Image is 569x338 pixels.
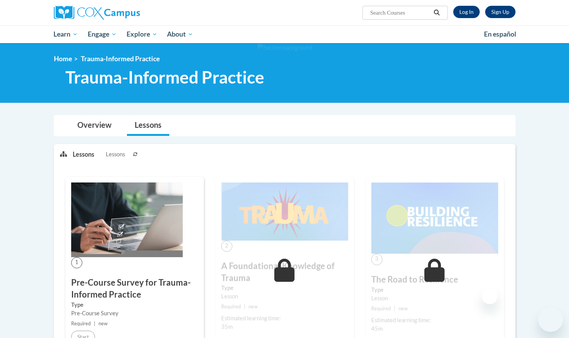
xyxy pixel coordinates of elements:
a: Learn [49,25,83,43]
a: Log In [453,6,480,18]
span: new [399,306,408,311]
span: 35m [221,323,233,330]
img: Course Image [71,182,183,257]
p: Lessons [73,150,94,159]
span: Required [371,306,391,311]
span: | [244,304,245,310]
div: Pre-Course Survey [71,309,198,318]
span: Trauma-Informed Practice [65,67,264,87]
a: Home [54,55,72,63]
img: Course Image [221,182,348,241]
h3: Pre-Course Survey for Trauma-Informed Practice [71,277,198,301]
div: Estimated learning time: [221,314,348,323]
h3: The Road to Resilience [371,274,498,286]
a: Register [485,6,516,18]
label: Type [371,286,498,294]
span: About [167,30,193,39]
a: Overview [70,115,119,136]
a: En español [479,26,521,42]
span: Lessons [106,150,125,159]
span: | [94,321,95,326]
span: Required [221,304,241,310]
span: new [98,321,108,326]
span: 2 [221,241,232,252]
a: Engage [83,25,122,43]
div: Main menu [42,25,527,43]
input: Search Courses [369,8,431,17]
a: About [162,25,198,43]
h3: A Foundational Knowledge of Trauma [221,260,348,284]
div: Lesson [371,294,498,303]
span: 3 [371,254,382,265]
iframe: Button to launch messaging window [538,307,563,332]
span: Required [71,321,91,326]
img: Course Image [371,182,498,254]
img: Cox Campus [54,6,140,20]
a: Lessons [127,115,169,136]
span: Learn [53,30,78,39]
label: Type [221,284,348,292]
label: Type [71,301,198,309]
span: Engage [88,30,117,39]
span: 45m [371,325,383,332]
div: Estimated learning time: [371,316,498,325]
span: 1 [71,257,82,268]
iframe: Close message [482,289,497,304]
span: En español [484,30,516,38]
a: Cox Campus [54,6,200,20]
div: Lesson [221,292,348,301]
span: Explore [127,30,157,39]
span: Trauma-Informed Practice [81,55,160,63]
span: | [394,306,395,311]
button: Search [431,8,442,17]
a: Explore [122,25,162,43]
span: new [249,304,258,310]
img: Section background [257,44,312,52]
